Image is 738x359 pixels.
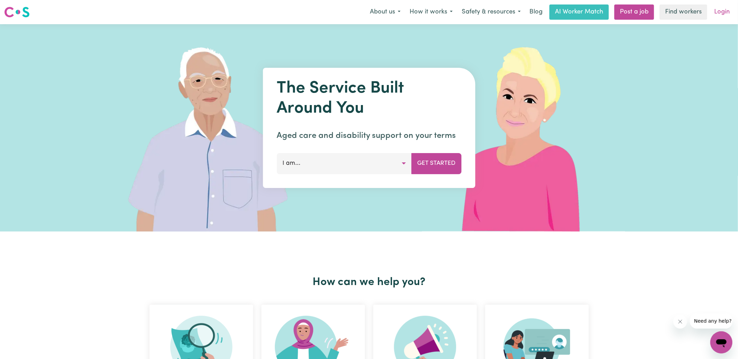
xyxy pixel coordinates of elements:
iframe: Message from company [690,313,732,329]
h1: The Service Built Around You [277,79,461,119]
button: About us [365,5,405,19]
button: How it works [405,5,457,19]
a: Post a job [614,4,654,20]
a: Careseekers logo [4,4,30,20]
button: I am... [277,153,412,174]
a: Find workers [660,4,707,20]
a: AI Worker Match [549,4,609,20]
button: Get Started [411,153,461,174]
img: Careseekers logo [4,6,30,18]
p: Aged care and disability support on your terms [277,130,461,142]
h2: How can we help you? [145,276,593,289]
button: Safety & resources [457,5,525,19]
iframe: Close message [673,315,687,329]
iframe: Button to launch messaging window [710,331,732,353]
a: Login [710,4,734,20]
a: Blog [525,4,547,20]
